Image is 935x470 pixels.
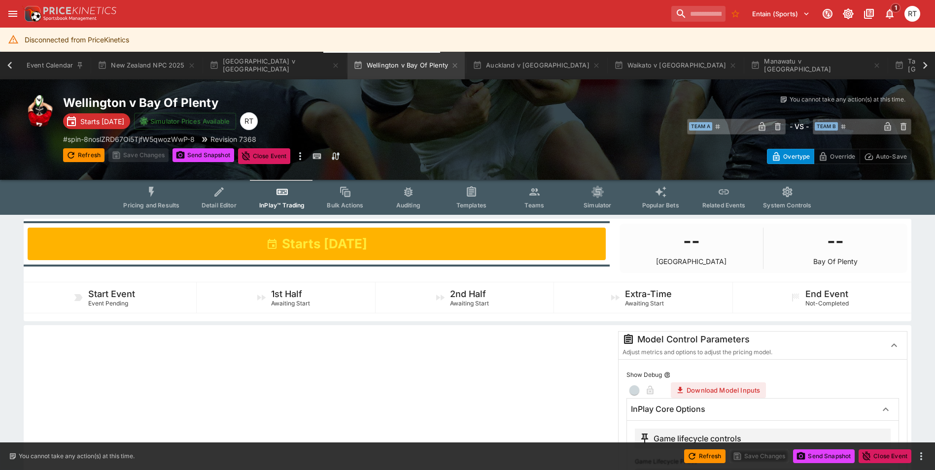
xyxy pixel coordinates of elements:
span: 1 [891,3,901,13]
button: Waikato v [GEOGRAPHIC_DATA] [608,52,743,79]
button: more [915,450,927,462]
input: search [671,6,726,22]
span: Templates [456,201,486,209]
h5: 1st Half [271,288,302,300]
p: Overtype [783,151,810,162]
button: Connected to PK [819,5,836,23]
button: Select Tenant [746,6,816,22]
img: Sportsbook Management [43,16,97,21]
p: Copy To Clipboard [63,134,195,144]
p: Override [830,151,855,162]
img: PriceKinetics [43,7,116,14]
button: Auto-Save [860,149,911,164]
span: System Controls [763,201,811,209]
span: Pricing and Results [123,201,179,209]
button: Refresh [684,449,726,463]
span: Awaiting Start [450,300,489,307]
span: Not-Completed [805,300,849,307]
button: Wellington v Bay Of Plenty [347,52,465,79]
span: Detail Editor [202,201,237,209]
div: Disconnected from PriceKinetics [25,31,129,49]
h1: Starts [DATE] [282,235,367,252]
h1: -- [683,228,700,254]
button: Documentation [860,5,878,23]
span: Team A [689,122,712,131]
span: Adjust metrics and options to adjust the pricing model. [623,348,772,356]
button: [GEOGRAPHIC_DATA] v [GEOGRAPHIC_DATA] [204,52,346,79]
span: Event Pending [88,300,128,307]
button: Overtype [767,149,814,164]
div: Richard Tatton [904,6,920,22]
h5: Start Event [88,288,135,300]
p: Starts [DATE] [80,116,124,127]
h1: -- [827,228,844,254]
button: Send Snapshot [793,449,855,463]
span: Bulk Actions [327,201,363,209]
button: Download Model Inputs [671,382,766,398]
p: You cannot take any action(s) at this time. [19,452,135,461]
span: Auditing [396,201,420,209]
p: Revision 7368 [210,134,256,144]
button: more [294,148,306,164]
div: Event type filters [115,180,819,215]
h2: Copy To Clipboard [63,95,487,110]
button: Manawatu v [GEOGRAPHIC_DATA] [745,52,887,79]
h6: - VS - [790,121,809,132]
button: No Bookmarks [727,6,743,22]
button: Event Calendar [21,52,90,79]
button: Toggle light/dark mode [839,5,857,23]
div: Start From [767,149,911,164]
span: Awaiting Start [271,300,310,307]
p: Bay Of Plenty [813,258,858,265]
div: Game lifecycle controls [639,433,741,444]
img: rugby_union.png [24,95,55,127]
span: Simulator [584,201,611,209]
h6: InPlay Core Options [631,404,705,414]
p: Auto-Save [876,151,907,162]
button: Close Event [238,148,291,164]
p: [GEOGRAPHIC_DATA] [656,258,727,265]
div: Model Control Parameters [623,334,877,345]
button: Simulator Prices Available [134,113,236,130]
span: Popular Bets [642,201,679,209]
button: Send Snapshot [173,148,234,162]
button: Override [814,149,860,164]
p: Show Debug [626,370,662,379]
span: Awaiting Start [625,300,664,307]
button: Refresh [63,148,104,162]
span: Team B [815,122,838,131]
span: Teams [524,201,544,209]
h5: Extra-Time [625,288,672,300]
button: Show Debug [664,371,671,378]
button: New Zealand NPC 2025 [92,52,201,79]
span: InPlay™ Trading [259,201,305,209]
span: Related Events [702,201,745,209]
button: Auckland v [GEOGRAPHIC_DATA] [467,52,606,79]
h5: End Event [805,288,848,300]
p: You cannot take any action(s) at this time. [790,95,905,104]
div: Richard Tatton [240,112,258,130]
button: Notifications [881,5,899,23]
button: Richard Tatton [901,3,923,25]
h5: 2nd Half [450,288,486,300]
button: open drawer [4,5,22,23]
button: Close Event [859,449,911,463]
img: PriceKinetics Logo [22,4,41,24]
